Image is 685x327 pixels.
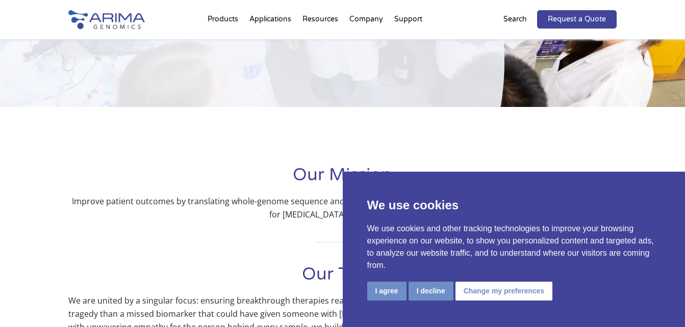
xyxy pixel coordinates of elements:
[367,196,661,214] p: We use cookies
[367,282,407,301] button: I agree
[537,10,617,29] a: Request a Quote
[68,263,616,294] h1: Our Team
[503,13,527,26] p: Search
[367,223,661,271] p: We use cookies and other tracking technologies to improve your browsing experience on our website...
[68,163,616,195] h1: Our Mission
[409,282,453,301] button: I decline
[455,282,553,301] button: Change my preferences
[68,195,616,221] p: Improve patient outcomes by translating whole-genome sequence and structure information into the ...
[68,10,145,29] img: Arima-Genomics-logo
